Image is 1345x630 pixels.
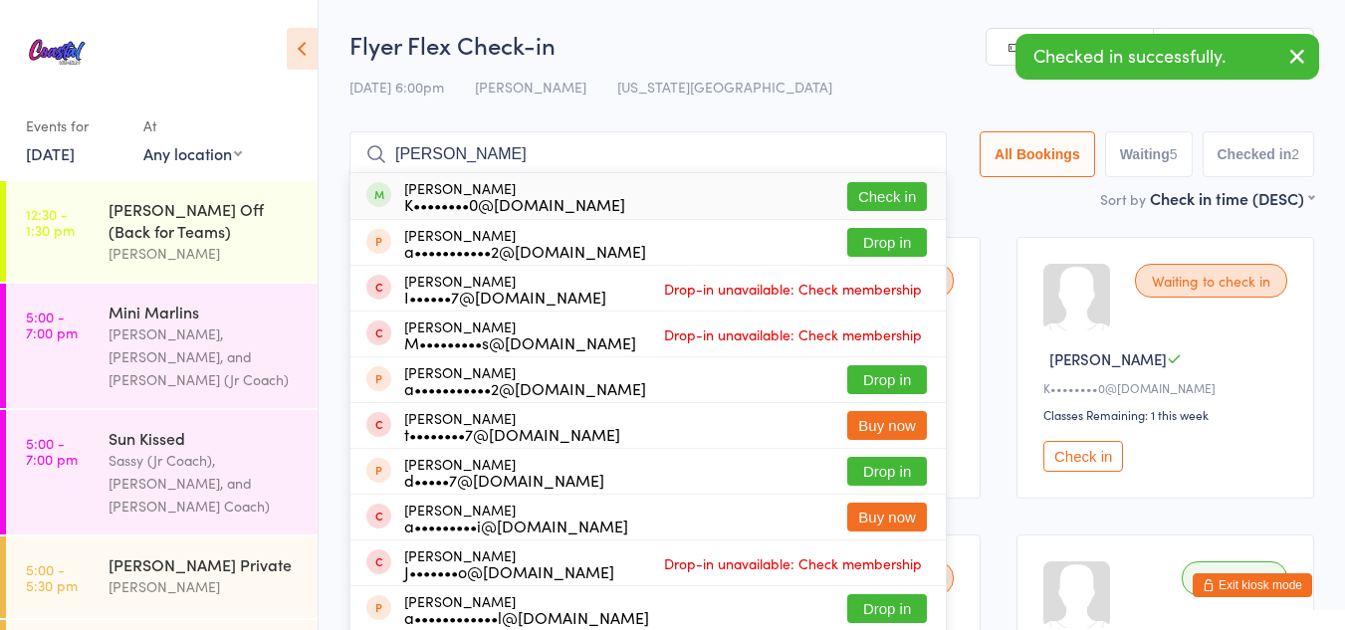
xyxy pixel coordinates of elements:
div: [PERSON_NAME] Off (Back for Teams) [109,198,301,242]
div: [PERSON_NAME] [404,502,628,533]
div: [PERSON_NAME] [404,410,620,442]
button: Drop in [847,365,927,394]
input: Search [349,131,947,177]
div: At [143,109,242,142]
div: [PERSON_NAME] [404,318,636,350]
a: [DATE] [26,142,75,164]
div: [PERSON_NAME], [PERSON_NAME], and [PERSON_NAME] (Jr Coach) [109,322,301,391]
span: [PERSON_NAME] [1049,348,1167,369]
time: 5:00 - 5:30 pm [26,561,78,593]
a: 5:00 -5:30 pm[PERSON_NAME] Private[PERSON_NAME] [6,536,318,618]
div: [PERSON_NAME] [404,180,625,212]
div: Sun Kissed [109,427,301,449]
div: Checked in [1182,561,1287,595]
div: Events for [26,109,123,142]
span: [PERSON_NAME] [475,77,586,97]
div: K••••••••0@[DOMAIN_NAME] [1043,379,1293,396]
time: 5:00 - 7:00 pm [26,435,78,467]
button: Drop in [847,228,927,257]
div: Any location [143,142,242,164]
div: I••••••7@[DOMAIN_NAME] [404,289,606,305]
div: Classes Remaining: 1 this week [1043,406,1293,423]
div: K••••••••0@[DOMAIN_NAME] [404,196,625,212]
span: Drop-in unavailable: Check membership [659,548,927,578]
button: Drop in [847,457,927,486]
div: 5 [1170,146,1178,162]
div: a••••••••••••l@[DOMAIN_NAME] [404,609,649,625]
label: Sort by [1100,189,1146,209]
span: Drop-in unavailable: Check membership [659,319,927,349]
span: Drop-in unavailable: Check membership [659,274,927,304]
time: 12:30 - 1:30 pm [26,206,75,238]
div: Mini Marlins [109,301,301,322]
div: 2 [1291,146,1299,162]
div: d•••••7@[DOMAIN_NAME] [404,472,604,488]
button: Waiting5 [1105,131,1193,177]
button: Exit kiosk mode [1193,573,1312,597]
time: 5:00 - 7:00 pm [26,309,78,340]
div: [PERSON_NAME] [404,456,604,488]
div: [PERSON_NAME] [404,364,646,396]
div: Checked in successfully. [1015,34,1319,80]
div: [PERSON_NAME] [404,593,649,625]
button: Check in [1043,441,1123,472]
button: Buy now [847,503,927,531]
button: All Bookings [980,131,1095,177]
button: Drop in [847,594,927,623]
span: [US_STATE][GEOGRAPHIC_DATA] [617,77,832,97]
a: 12:30 -1:30 pm[PERSON_NAME] Off (Back for Teams)[PERSON_NAME] [6,181,318,282]
div: [PERSON_NAME] [404,227,646,259]
button: Checked in2 [1203,131,1315,177]
div: t••••••••7@[DOMAIN_NAME] [404,426,620,442]
a: 5:00 -7:00 pmMini Marlins[PERSON_NAME], [PERSON_NAME], and [PERSON_NAME] (Jr Coach) [6,284,318,408]
div: a•••••••••i@[DOMAIN_NAME] [404,518,628,533]
div: a•••••••••••2@[DOMAIN_NAME] [404,243,646,259]
div: [PERSON_NAME] Private [109,553,301,575]
button: Check in [847,182,927,211]
div: [PERSON_NAME] [404,547,614,579]
img: Coastal All-Stars [20,15,95,90]
div: Sassy (Jr Coach), [PERSON_NAME], and [PERSON_NAME] Coach) [109,449,301,518]
div: [PERSON_NAME] [404,273,606,305]
div: a•••••••••••2@[DOMAIN_NAME] [404,380,646,396]
div: Check in time (DESC) [1150,187,1314,209]
div: Waiting to check in [1135,264,1287,298]
button: Buy now [847,411,927,440]
div: [PERSON_NAME] [109,242,301,265]
a: 5:00 -7:00 pmSun KissedSassy (Jr Coach), [PERSON_NAME], and [PERSON_NAME] Coach) [6,410,318,534]
span: [DATE] 6:00pm [349,77,444,97]
div: M•••••••••s@[DOMAIN_NAME] [404,334,636,350]
div: J•••••••o@[DOMAIN_NAME] [404,563,614,579]
h2: Flyer Flex Check-in [349,28,1314,61]
div: [PERSON_NAME] [109,575,301,598]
